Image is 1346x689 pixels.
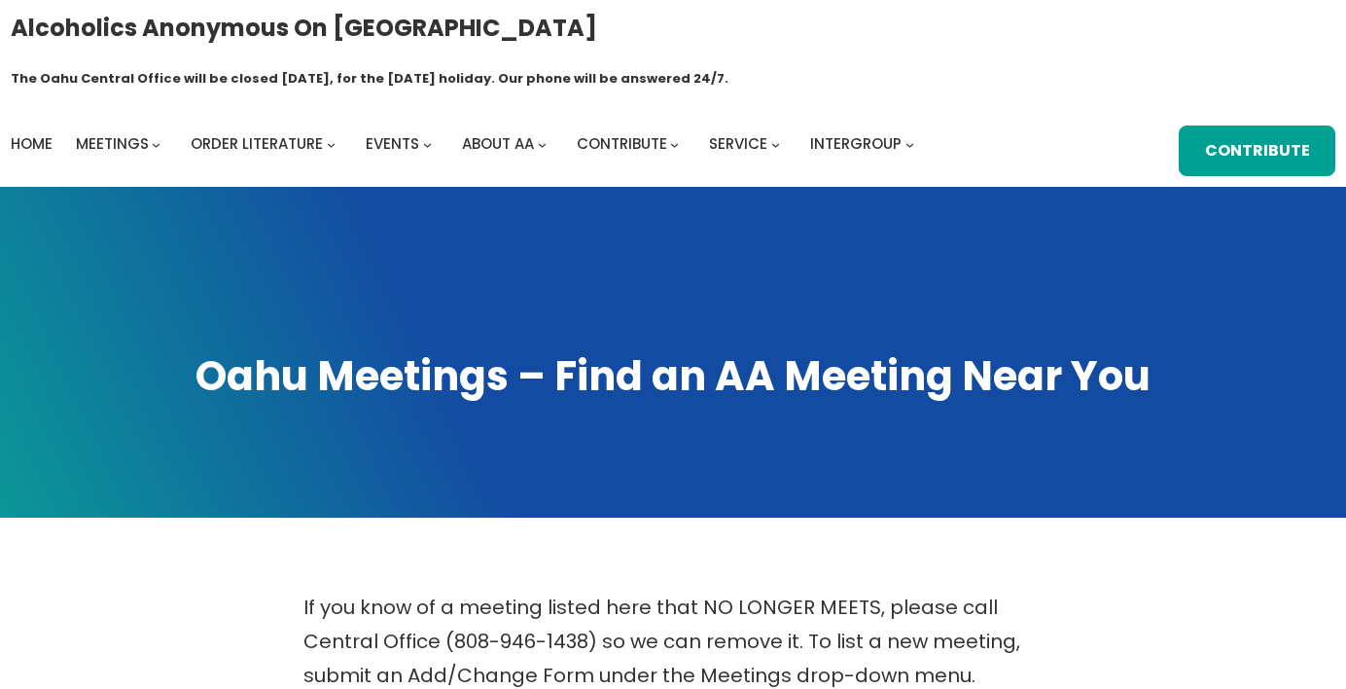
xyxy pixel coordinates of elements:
span: Meetings [76,133,149,154]
span: Service [709,133,767,154]
button: Contribute submenu [670,140,679,149]
h1: Oahu Meetings – Find an AA Meeting Near You [19,349,1327,404]
button: Service submenu [771,140,780,149]
span: Intergroup [810,133,902,154]
nav: Intergroup [11,130,921,158]
span: Contribute [577,133,667,154]
button: About AA submenu [538,140,547,149]
button: Order Literature submenu [327,140,336,149]
a: Intergroup [810,130,902,158]
button: Meetings submenu [152,140,160,149]
a: About AA [462,130,534,158]
a: Alcoholics Anonymous on [GEOGRAPHIC_DATA] [11,7,597,49]
h1: The Oahu Central Office will be closed [DATE], for the [DATE] holiday. Our phone will be answered... [11,69,728,89]
a: Contribute [577,130,667,158]
span: Order Literature [191,133,323,154]
span: Home [11,133,53,154]
a: Contribute [1179,126,1335,176]
a: Service [709,130,767,158]
a: Meetings [76,130,149,158]
a: Events [366,130,419,158]
button: Events submenu [423,140,432,149]
span: Events [366,133,419,154]
button: Intergroup submenu [905,140,914,149]
a: Home [11,130,53,158]
span: About AA [462,133,534,154]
